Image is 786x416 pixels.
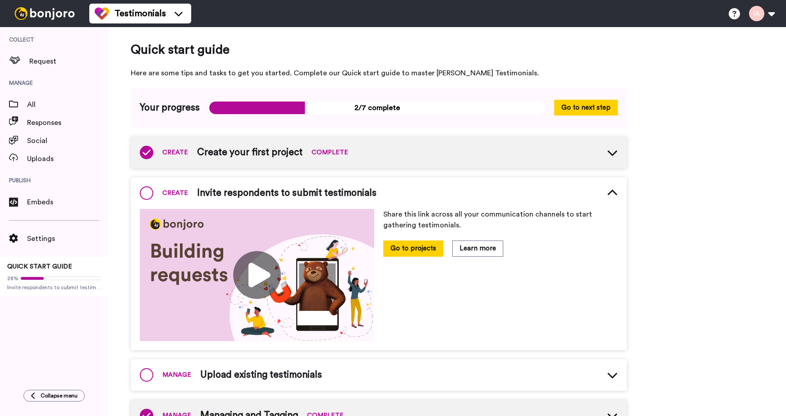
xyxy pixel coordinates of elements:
span: Here are some tips and tasks to get you started. Complete our Quick start guide to master [PERSON... [131,68,627,79]
span: Social [27,135,108,146]
span: Embeds [27,197,108,208]
img: tm-color.svg [95,6,109,21]
button: Go to next step [554,100,618,116]
span: Settings [27,233,108,244]
span: Quick start guide [131,41,627,59]
span: Testimonials [115,7,166,20]
span: 28% [7,275,18,282]
span: COMPLETE [312,148,348,157]
span: MANAGE [162,370,191,379]
img: 341228e223531fa0c85853fd068f9874.jpg [140,209,374,341]
span: Your progress [140,101,200,115]
button: Learn more [452,240,503,256]
span: CREATE [162,189,188,198]
span: Upload existing testimonials [200,368,322,382]
span: Responses [27,117,108,128]
span: Create your first project [197,146,303,159]
span: Collapse menu [41,392,78,399]
span: Request [29,56,108,67]
span: Invite respondents to submit testimonials [7,284,101,291]
span: CREATE [162,148,188,157]
button: Collapse menu [23,390,85,402]
button: Go to projects [383,240,443,256]
span: QUICK START GUIDE [7,263,72,270]
img: bj-logo-header-white.svg [11,7,78,20]
span: All [27,99,108,110]
span: 2/7 complete [209,101,545,115]
span: Uploads [27,153,108,164]
p: Share this link across all your communication channels to start gathering testimonials. [383,209,618,231]
span: Invite respondents to submit testimonials [197,186,377,200]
